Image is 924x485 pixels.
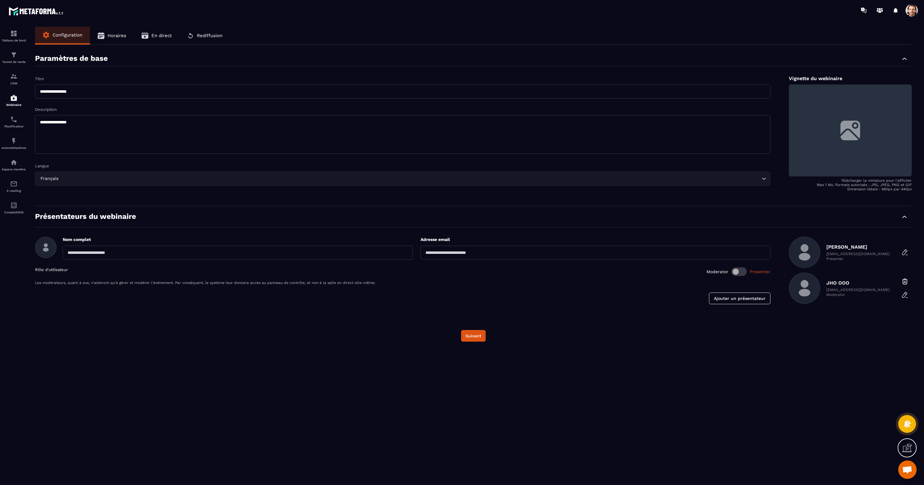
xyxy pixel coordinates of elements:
p: Tunnel de vente [2,60,26,64]
a: accountantaccountantComptabilité [2,197,26,219]
a: automationsautomationsAutomatisations [2,133,26,154]
a: automationsautomationsEspace membre [2,154,26,176]
img: scheduler [10,116,18,123]
label: Description [35,107,57,112]
p: Espace membre [2,168,26,171]
p: Tableau de bord [2,39,26,42]
a: formationformationTunnel de vente [2,47,26,68]
p: Max 1 Mo. Formats autorisés : JPG, JPEG, PNG et GIF [789,183,912,187]
span: En direct [151,33,172,38]
p: Presenter [826,257,890,261]
p: [EMAIL_ADDRESS][DOMAIN_NAME] [826,252,890,256]
button: En direct [134,27,179,45]
p: Dimension idéale : 660px par 440px [789,187,912,191]
p: Présentateurs du webinaire [35,212,136,221]
a: formationformationCRM [2,68,26,90]
span: Français [39,175,60,182]
p: CRM [2,82,26,85]
a: formationformationTableau de bord [2,25,26,47]
img: automations [10,94,18,102]
input: Search for option [60,175,760,182]
p: Paramètres de base [35,54,108,63]
button: Rediffusion [179,27,230,45]
button: Suivant [461,330,486,342]
div: Search for option [35,172,770,186]
p: Webinaire [2,103,26,107]
p: JHO OOO [826,280,890,286]
p: [EMAIL_ADDRESS][DOMAIN_NAME] [826,288,890,292]
span: Presenter [750,269,770,274]
img: automations [10,159,18,166]
a: schedulerschedulerPlanificateur [2,111,26,133]
p: Adresse email [421,237,771,243]
p: Les modérateurs, quant à eux, n'aideront qu'à gérer et modérer l'événement. Par conséquent, le sy... [35,281,770,285]
img: automations [10,137,18,145]
p: [PERSON_NAME] [826,244,890,250]
label: Langue [35,164,49,168]
p: Vignette du webinaire [789,76,912,81]
img: email [10,180,18,188]
p: Moderator [826,293,890,297]
p: Télécharger la miniature pour l'afficher [789,178,912,183]
p: Nom complet [63,237,413,243]
p: Automatisations [2,146,26,149]
label: Titre [35,76,44,81]
img: formation [10,30,18,37]
p: Rôle d'utilisateur [35,267,68,276]
p: E-mailing [2,189,26,192]
span: Configuration [53,32,82,38]
img: formation [10,73,18,80]
a: emailemailE-mailing [2,176,26,197]
a: Mở cuộc trò chuyện [898,460,917,479]
img: logo [9,6,64,17]
button: Configuration [35,27,90,43]
a: automationsautomationsWebinaire [2,90,26,111]
span: Moderator [707,269,728,274]
p: Planificateur [2,125,26,128]
img: formation [10,51,18,59]
p: Comptabilité [2,211,26,214]
img: accountant [10,202,18,209]
button: Horaires [90,27,134,45]
span: Rediffusion [197,33,222,38]
button: Ajouter un présentateur [709,293,770,304]
span: Horaires [108,33,126,38]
